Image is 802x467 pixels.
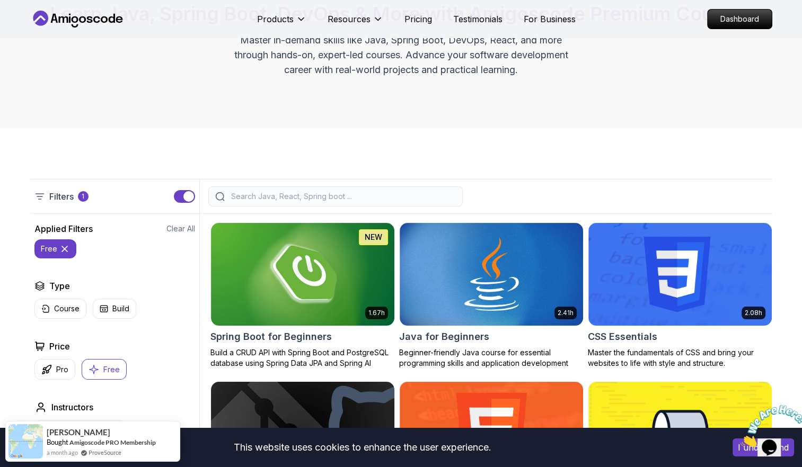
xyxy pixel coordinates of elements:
a: Testimonials [453,13,503,25]
h2: Instructors [51,401,93,414]
p: 2.08h [745,309,762,317]
p: Dashboard [708,10,772,29]
a: CSS Essentials card2.08hCSS EssentialsMaster the fundamentals of CSS and bring your websites to l... [588,222,772,369]
p: Build a CRUD API with Spring Boot and PostgreSQL database using Spring Data JPA and Spring AI [210,347,395,369]
h2: Price [49,340,70,353]
span: Bought [47,438,68,446]
img: Chat attention grabber [4,4,70,46]
p: Products [257,13,294,25]
p: 1 [82,192,84,201]
h2: Type [49,280,70,292]
button: Free [82,359,127,380]
p: Beginner-friendly Java course for essential programming skills and application development [399,347,584,369]
p: Pro [56,364,68,375]
p: Master the fundamentals of CSS and bring your websites to life with style and structure. [588,347,772,369]
a: Spring Boot for Beginners card1.67hNEWSpring Boot for BeginnersBuild a CRUD API with Spring Boot ... [210,222,395,369]
a: For Business [524,13,576,25]
a: Amigoscode PRO Membership [69,438,156,446]
div: This website uses cookies to enhance the user experience. [8,436,717,459]
p: Course [54,303,80,314]
input: Search Java, React, Spring boot ... [229,191,456,202]
button: Clear All [166,223,195,234]
p: Resources [328,13,371,25]
button: Course [34,299,86,319]
button: Accept cookies [733,438,794,456]
p: free [41,244,57,254]
button: Build [93,299,136,319]
img: Java for Beginners card [400,223,583,326]
h2: Spring Boot for Beginners [210,329,332,344]
button: instructor img[PERSON_NAME] [34,420,126,443]
iframe: chat widget [736,401,802,451]
p: Free [103,364,120,375]
img: Spring Boot for Beginners card [211,223,394,326]
button: Resources [328,13,383,34]
h2: Applied Filters [34,222,93,235]
a: Dashboard [707,9,772,29]
button: Products [257,13,306,34]
a: Pricing [404,13,432,25]
h2: CSS Essentials [588,329,657,344]
p: Build [112,303,129,314]
span: a month ago [47,448,78,457]
p: 2.41h [558,309,574,317]
img: provesource social proof notification image [8,424,43,459]
p: Filters [49,190,74,203]
a: ProveSource [89,448,121,457]
span: [PERSON_NAME] [47,428,110,437]
a: Java for Beginners card2.41hJava for BeginnersBeginner-friendly Java course for essential program... [399,222,584,369]
img: CSS Essentials card [588,223,772,326]
p: 1.67h [368,309,385,317]
button: Pro [34,359,75,380]
p: Master in-demand skills like Java, Spring Boot, DevOps, React, and more through hands-on, expert-... [223,33,579,77]
p: NEW [365,232,382,243]
h2: Java for Beginners [399,329,489,344]
button: free [34,239,76,258]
